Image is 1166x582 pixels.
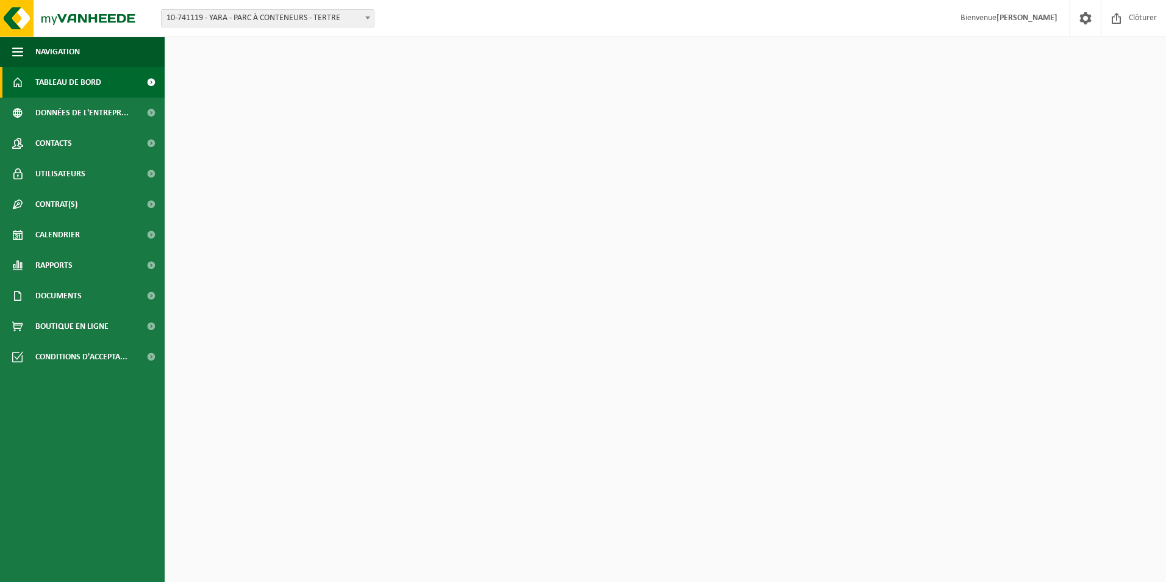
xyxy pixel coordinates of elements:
[35,342,127,372] span: Conditions d'accepta...
[35,128,72,159] span: Contacts
[35,250,73,281] span: Rapports
[35,189,77,220] span: Contrat(s)
[35,220,80,250] span: Calendrier
[35,159,85,189] span: Utilisateurs
[162,10,374,27] span: 10-741119 - YARA - PARC À CONTENEURS - TERTRE
[35,311,109,342] span: Boutique en ligne
[161,9,374,27] span: 10-741119 - YARA - PARC À CONTENEURS - TERTRE
[35,98,129,128] span: Données de l'entrepr...
[996,13,1057,23] strong: [PERSON_NAME]
[35,281,82,311] span: Documents
[35,67,101,98] span: Tableau de bord
[35,37,80,67] span: Navigation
